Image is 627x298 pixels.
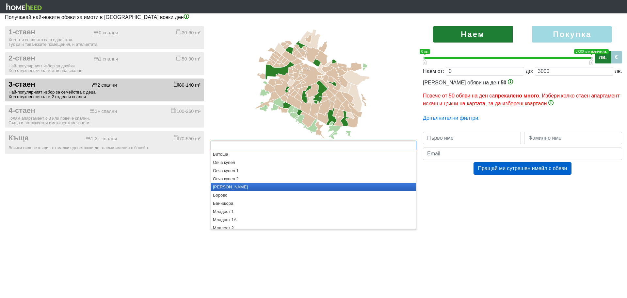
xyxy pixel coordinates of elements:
[420,49,430,54] span: 0 лв.
[92,82,117,88] div: 2 спални
[211,175,416,183] li: Овча купел 2
[211,191,416,199] li: Борово
[5,26,204,49] button: 1-стаен 0 спални 30-60 m² Холът и спалнята са в една стая.Тук са и таванските помещения, и ателие...
[8,64,201,73] div: Най-популярният избор за двойки. Хол с кухненски кът и отделна спалня
[211,199,416,207] li: Банишора
[8,28,35,37] span: 1-стаен
[532,26,612,43] label: Покупка
[176,55,201,62] div: 50-90 m²
[495,93,539,98] b: прекалено много
[433,26,513,43] label: Наем
[8,90,201,99] div: Най-популярният избор за семейства с деца. Хол с кухненски кът и 2 отделни спални
[211,216,416,224] li: Младост 1А
[93,30,118,36] div: 0 спални
[8,54,35,63] span: 2-стаен
[423,92,622,108] p: Повече от 50 обяви на ден са . Избери колко стаен апартамент искаш и цъкни на картата, за да избе...
[574,49,609,54] span: 3 000 или повече лв.
[211,150,416,158] li: Витоша
[8,134,29,143] span: Къща
[86,136,117,142] div: 1-3+ спални
[8,38,201,47] div: Холът и спалнята са в една стая. Тук са и таванските помещения, и ателиетата.
[615,67,622,75] div: лв.
[474,162,571,175] button: Пращай ми сутрешен имейл с обяви
[548,100,554,105] img: info-3.png
[5,52,204,75] button: 2-стаен 1 спалня 50-90 m² Най-популярният избор за двойки.Хол с кухненски кът и отделна спалня
[8,106,35,115] span: 4-стаен
[5,105,204,128] button: 4-стаен 3+ спални 100-260 m² Голям апартамент с 3 или повече спални.Също и по-луксозни имоти като...
[176,29,201,36] div: 30-60 m²
[501,80,506,85] span: 50
[423,132,521,144] input: Първо име
[423,79,622,108] div: [PERSON_NAME] обяви на ден:
[211,183,416,191] li: [PERSON_NAME]
[5,131,204,154] button: Къща 1-3+ спални 70-550 m² Всички видове къщи - от малки едноетажни до големи имения с басейн.
[211,167,416,175] li: Овча купел 1
[211,158,416,167] li: Овча купел
[8,146,201,150] div: Всички видове къщи - от малки едноетажни до големи имения с басейн.
[174,81,201,88] div: 80-140 m²
[94,56,118,62] div: 1 спалня
[611,51,622,63] label: €
[5,79,204,101] button: 3-стаен 2 спални 80-140 m² Най-популярният избор за семейства с деца.Хол с кухненски кът и 2 отде...
[174,135,201,142] div: 70-550 m²
[89,109,117,114] div: 3+ спални
[184,14,189,19] img: info-3.png
[508,79,513,84] img: info-3.png
[8,80,35,89] span: 3-стаен
[211,207,416,216] li: Младост 1
[423,67,444,75] div: Наем от:
[171,108,201,114] div: 100-260 m²
[595,51,611,63] label: лв.
[526,67,533,75] div: до:
[211,224,416,232] li: Младост 2
[423,115,480,121] a: Допълнителни филтри:
[423,148,622,160] input: Email
[5,13,622,21] p: Получавай най-новите обяви за имоти в [GEOGRAPHIC_DATA] всеки ден
[8,116,201,125] div: Голям апартамент с 3 или повече спални. Също и по-луксозни имоти като мезонети.
[524,132,622,144] input: Фамилно име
